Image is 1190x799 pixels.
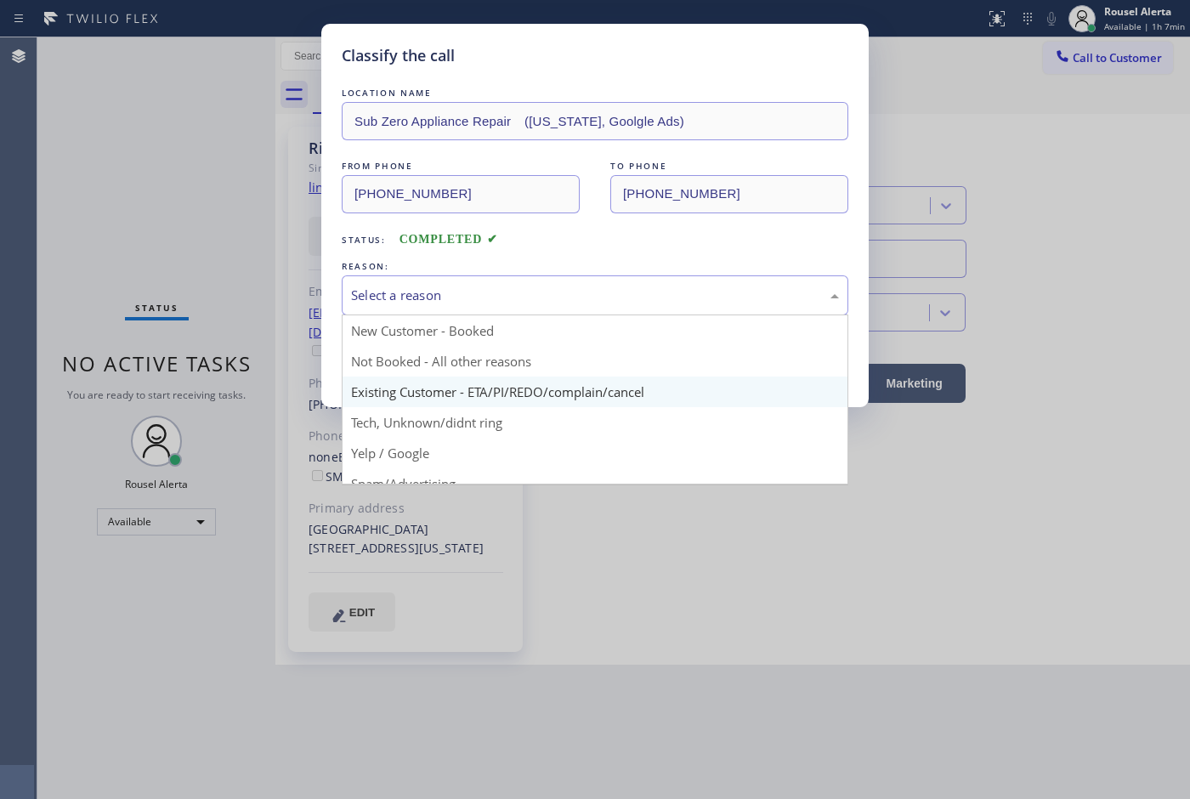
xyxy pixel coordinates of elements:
[343,346,847,377] div: Not Booked - All other reasons
[342,44,455,67] h5: Classify the call
[343,438,847,468] div: Yelp / Google
[342,175,580,213] input: From phone
[342,157,580,175] div: FROM PHONE
[343,377,847,407] div: Existing Customer - ETA/PI/REDO/complain/cancel
[351,286,839,305] div: Select a reason
[342,258,848,275] div: REASON:
[343,407,847,438] div: Tech, Unknown/didnt ring
[342,84,848,102] div: LOCATION NAME
[343,315,847,346] div: New Customer - Booked
[343,468,847,499] div: Spam/Advertising
[610,157,848,175] div: TO PHONE
[399,233,498,246] span: COMPLETED
[342,234,386,246] span: Status:
[610,175,848,213] input: To phone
